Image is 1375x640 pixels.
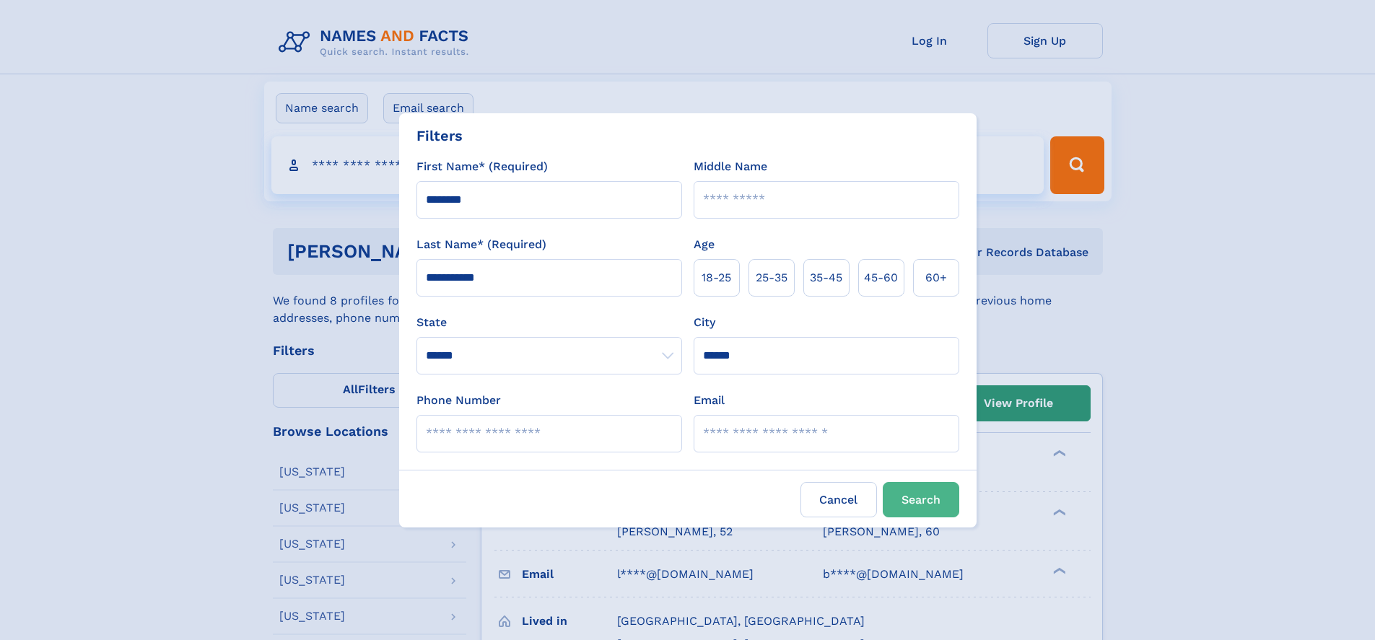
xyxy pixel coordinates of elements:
[694,236,715,253] label: Age
[416,158,548,175] label: First Name* (Required)
[800,482,877,517] label: Cancel
[416,314,682,331] label: State
[925,269,947,286] span: 60+
[694,392,725,409] label: Email
[694,158,767,175] label: Middle Name
[416,125,463,146] div: Filters
[864,269,898,286] span: 45‑60
[702,269,731,286] span: 18‑25
[810,269,842,286] span: 35‑45
[694,314,715,331] label: City
[883,482,959,517] button: Search
[756,269,787,286] span: 25‑35
[416,236,546,253] label: Last Name* (Required)
[416,392,501,409] label: Phone Number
